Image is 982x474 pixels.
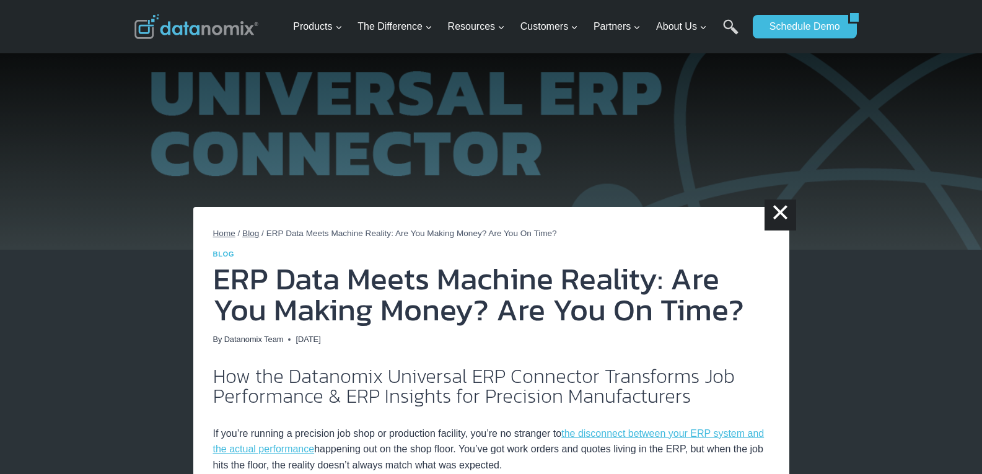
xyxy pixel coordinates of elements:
[242,229,259,238] a: Blog
[266,229,557,238] span: ERP Data Meets Machine Reality: Are You Making Money? Are You On Time?
[238,229,240,238] span: /
[213,426,769,473] p: If you’re running a precision job shop or production facility, you’re no stranger to happening ou...
[296,333,320,346] time: [DATE]
[134,14,258,39] img: Datanomix
[213,227,769,240] nav: Breadcrumbs
[213,229,235,238] a: Home
[213,263,769,325] h1: ERP Data Meets Machine Reality: Are You Making Money? Are You On Time?
[261,229,264,238] span: /
[224,335,284,344] a: Datanomix Team
[213,366,769,406] h2: How the Datanomix Universal ERP Connector Transforms Job Performance & ERP Insights for Precision...
[753,15,848,38] a: Schedule Demo
[213,250,235,258] a: Blog
[293,19,342,35] span: Products
[656,19,707,35] span: About Us
[448,19,505,35] span: Resources
[765,200,796,230] a: ×
[357,19,432,35] span: The Difference
[594,19,641,35] span: Partners
[723,19,739,47] a: Search
[288,7,747,47] nav: Primary Navigation
[213,333,222,346] span: By
[520,19,578,35] span: Customers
